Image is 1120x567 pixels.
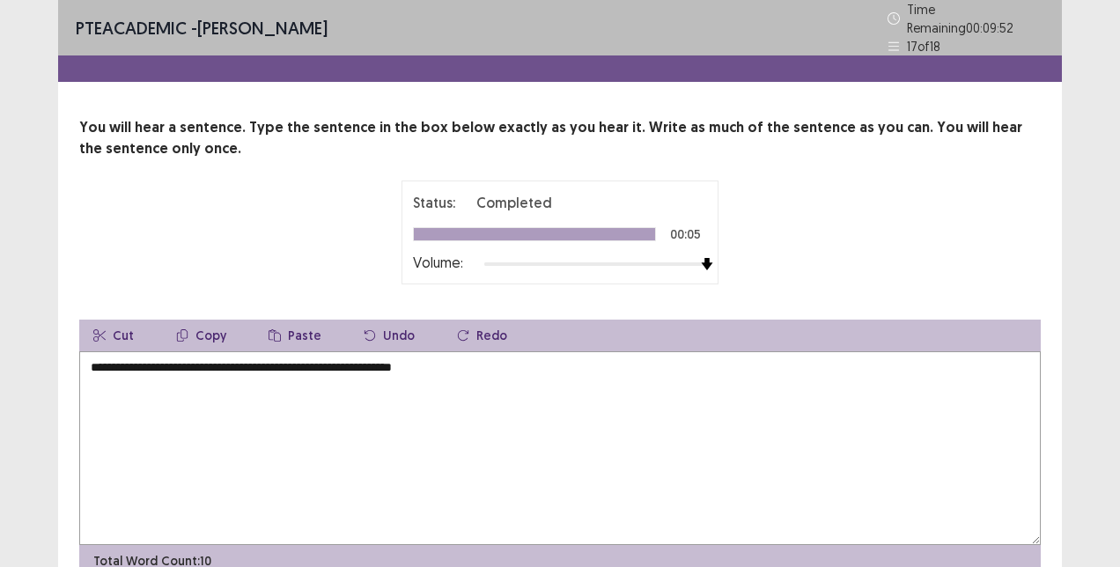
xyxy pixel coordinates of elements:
[670,228,701,240] p: 00:05
[79,117,1041,159] p: You will hear a sentence. Type the sentence in the box below exactly as you hear it. Write as muc...
[162,320,240,351] button: Copy
[443,320,521,351] button: Redo
[76,15,328,41] p: - [PERSON_NAME]
[701,258,713,270] img: arrow-thumb
[413,252,463,273] p: Volume:
[413,192,455,213] p: Status:
[254,320,335,351] button: Paste
[907,37,940,55] p: 17 of 18
[79,320,148,351] button: Cut
[476,192,552,213] p: Completed
[350,320,429,351] button: Undo
[76,17,187,39] span: PTE academic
